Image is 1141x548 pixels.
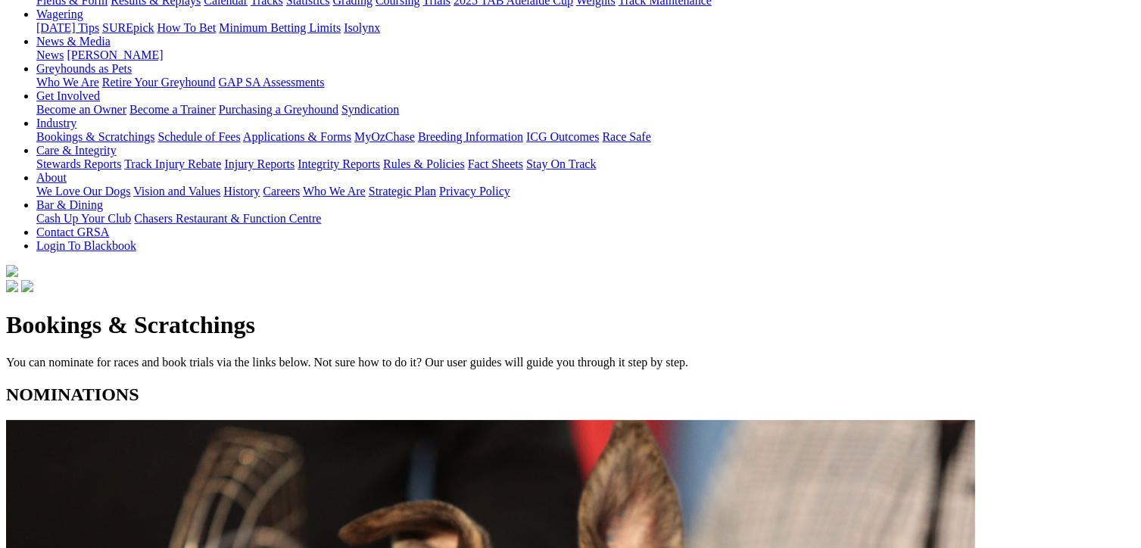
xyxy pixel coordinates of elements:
a: Careers [263,185,300,198]
img: facebook.svg [6,280,18,292]
a: Privacy Policy [439,185,510,198]
h2: NOMINATIONS [6,385,1135,405]
a: Who We Are [303,185,366,198]
div: Get Involved [36,103,1135,117]
h1: Bookings & Scratchings [6,311,1135,339]
a: Chasers Restaurant & Function Centre [134,212,321,225]
a: Retire Your Greyhound [102,76,216,89]
a: SUREpick [102,21,154,34]
a: Syndication [341,103,399,116]
a: Bar & Dining [36,198,103,211]
a: Strategic Plan [369,185,436,198]
p: You can nominate for races and book trials via the links below. Not sure how to do it? Our user g... [6,356,1135,369]
a: Rules & Policies [383,157,465,170]
div: News & Media [36,48,1135,62]
a: News [36,48,64,61]
a: Get Involved [36,89,100,102]
a: Vision and Values [133,185,220,198]
div: Bar & Dining [36,212,1135,226]
a: About [36,171,67,184]
a: [DATE] Tips [36,21,99,34]
a: Who We Are [36,76,99,89]
a: We Love Our Dogs [36,185,130,198]
a: News & Media [36,35,111,48]
a: Cash Up Your Club [36,212,131,225]
a: Stewards Reports [36,157,121,170]
a: History [223,185,260,198]
img: logo-grsa-white.png [6,265,18,277]
a: Minimum Betting Limits [219,21,341,34]
a: Race Safe [602,130,650,143]
a: Injury Reports [224,157,295,170]
div: Wagering [36,21,1135,35]
a: Track Injury Rebate [124,157,221,170]
a: Greyhounds as Pets [36,62,132,75]
a: Breeding Information [418,130,523,143]
a: MyOzChase [354,130,415,143]
a: Isolynx [344,21,380,34]
a: Applications & Forms [243,130,351,143]
a: Become a Trainer [129,103,216,116]
a: Fact Sheets [468,157,523,170]
a: Contact GRSA [36,226,109,238]
a: [PERSON_NAME] [67,48,163,61]
a: Schedule of Fees [157,130,240,143]
a: GAP SA Assessments [219,76,325,89]
a: Bookings & Scratchings [36,130,154,143]
a: Become an Owner [36,103,126,116]
a: Stay On Track [526,157,596,170]
div: Industry [36,130,1135,144]
div: Care & Integrity [36,157,1135,171]
a: ICG Outcomes [526,130,599,143]
a: How To Bet [157,21,217,34]
div: Greyhounds as Pets [36,76,1135,89]
a: Care & Integrity [36,144,117,157]
div: About [36,185,1135,198]
a: Industry [36,117,76,129]
a: Login To Blackbook [36,239,136,252]
img: twitter.svg [21,280,33,292]
a: Integrity Reports [298,157,380,170]
a: Purchasing a Greyhound [219,103,338,116]
a: Wagering [36,8,83,20]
